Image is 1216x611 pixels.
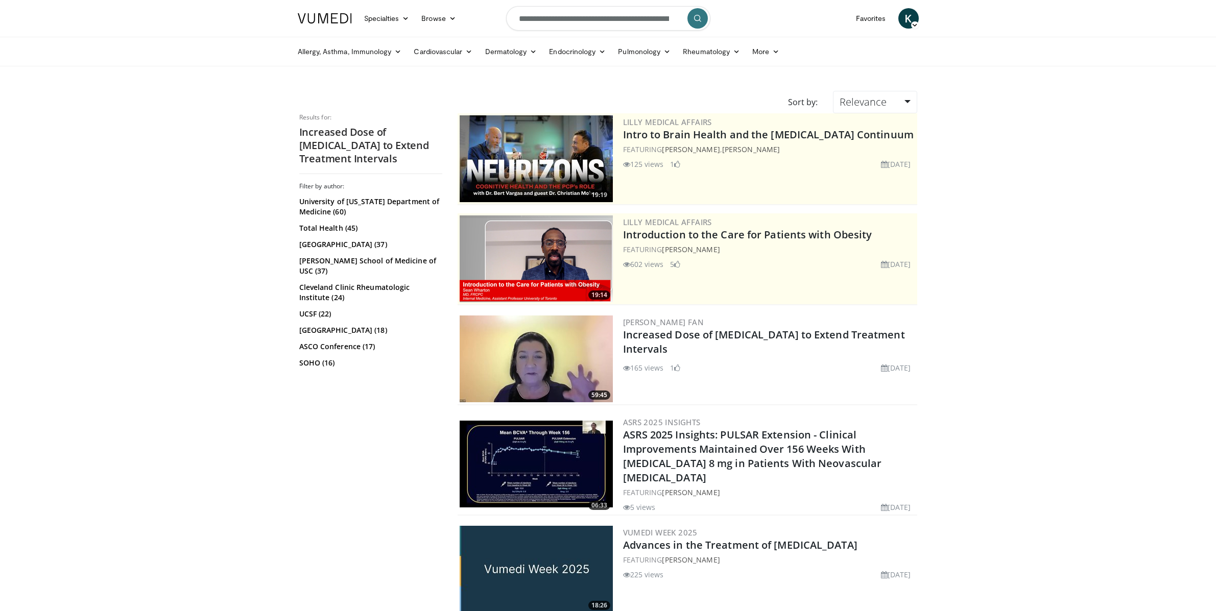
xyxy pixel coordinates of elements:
[881,159,911,169] li: [DATE]
[662,144,720,154] a: [PERSON_NAME]
[623,144,915,155] div: FEATURING ,
[299,309,440,319] a: UCSF (22)
[299,341,440,352] a: ASCO Conference (17)
[299,113,442,121] p: Results for:
[840,95,887,109] span: Relevance
[588,190,610,200] span: 19:19
[898,8,919,29] a: K
[623,362,664,373] li: 165 views
[623,328,905,356] a: Increased Dose of [MEDICAL_DATA] to Extend Treatment Intervals
[623,502,656,512] li: 5 views
[299,223,440,233] a: Total Health (45)
[588,501,610,510] span: 06:33
[588,390,610,400] span: 59:45
[299,358,440,368] a: SOHO (16)
[299,325,440,335] a: [GEOGRAPHIC_DATA] (18)
[722,144,780,154] a: [PERSON_NAME]
[292,41,408,62] a: Allergy, Asthma, Immunology
[780,91,825,113] div: Sort by:
[623,569,664,580] li: 225 views
[623,538,857,552] a: Advances in the Treatment of [MEDICAL_DATA]
[612,41,677,62] a: Pulmonology
[623,317,704,327] a: [PERSON_NAME] Fan
[623,159,664,169] li: 125 views
[623,428,882,484] a: ASRS 2025 Insights: PULSAR Extension - Clinical Improvements Maintained Over 156 Weeks With [MEDI...
[623,417,701,427] a: ASRS 2025 Insights
[623,128,914,141] a: Intro to Brain Health and the [MEDICAL_DATA] Continuum
[460,421,613,507] img: e392a84f-e3d7-43da-92a3-7cc2f26c18fd.300x170_q85_crop-smart_upscale.jpg
[623,487,915,498] div: FEATURING
[623,527,698,537] a: Vumedi Week 2025
[662,487,720,497] a: [PERSON_NAME]
[588,601,610,610] span: 18:26
[460,215,613,302] img: acc2e291-ced4-4dd5-b17b-d06994da28f3.png.300x170_q85_crop-smart_upscale.png
[833,91,917,113] a: Relevance
[670,362,680,373] li: 1
[623,228,872,241] a: Introduction to the Care for Patients with Obesity
[623,217,712,227] a: Lilly Medical Affairs
[662,245,720,254] a: [PERSON_NAME]
[299,182,442,190] h3: Filter by author:
[460,315,613,402] a: 59:45
[881,502,911,512] li: [DATE]
[881,259,911,270] li: [DATE]
[299,256,440,276] a: [PERSON_NAME] School of Medicine of USC (37)
[850,8,892,29] a: Favorites
[623,117,712,127] a: Lilly Medical Affairs
[358,8,416,29] a: Specialties
[881,362,911,373] li: [DATE]
[299,197,440,217] a: University of [US_STATE] Department of Medicine (60)
[408,41,479,62] a: Cardiovascular
[623,244,915,255] div: FEATURING
[881,569,911,580] li: [DATE]
[460,315,613,402] img: e89da544-9222-4000-9b75-2264e12bccfd.300x170_q85_crop-smart_upscale.jpg
[460,215,613,302] a: 19:14
[479,41,543,62] a: Dermatology
[623,259,664,270] li: 602 views
[460,115,613,202] img: a80fd508-2012-49d4-b73e-1d4e93549e78.png.300x170_q85_crop-smart_upscale.jpg
[299,126,442,165] h2: Increased Dose of [MEDICAL_DATA] to Extend Treatment Intervals
[543,41,612,62] a: Endocrinology
[746,41,785,62] a: More
[662,555,720,565] a: [PERSON_NAME]
[677,41,746,62] a: Rheumatology
[460,421,613,507] a: 06:33
[506,6,710,31] input: Search topics, interventions
[623,554,915,565] div: FEATURING
[299,239,440,250] a: [GEOGRAPHIC_DATA] (37)
[588,290,610,300] span: 19:14
[670,159,680,169] li: 1
[670,259,680,270] li: 5
[460,115,613,202] a: 19:19
[298,13,352,23] img: VuMedi Logo
[299,282,440,303] a: Cleveland Clinic Rheumatologic Institute (24)
[415,8,462,29] a: Browse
